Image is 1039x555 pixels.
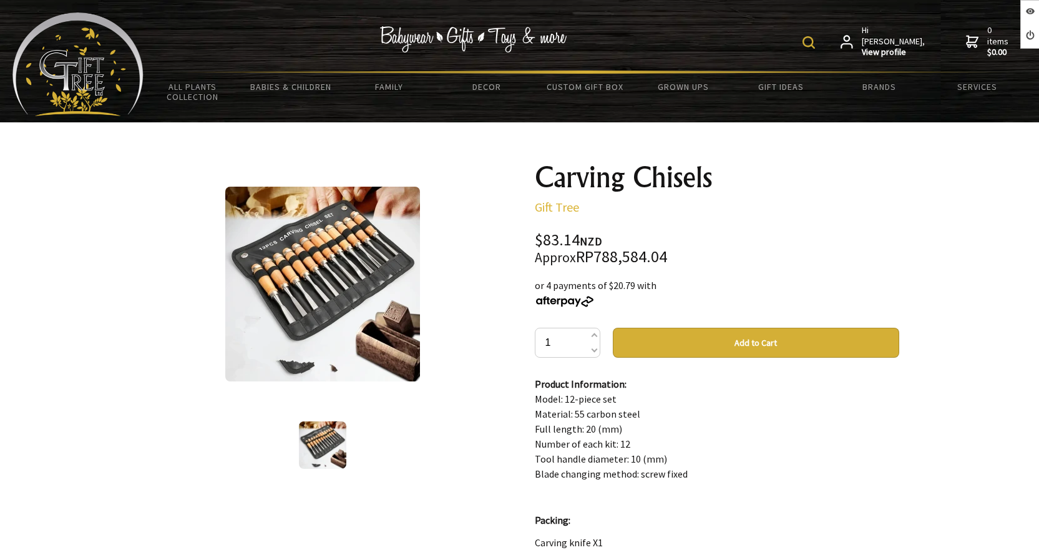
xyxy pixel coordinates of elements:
[535,378,627,390] strong: Product Information:
[831,74,929,100] a: Brands
[987,24,1011,58] span: 0 items
[634,74,732,100] a: Grown Ups
[379,26,567,52] img: Babywear - Gifts - Toys & more
[144,74,241,110] a: All Plants Collection
[299,421,346,469] img: Carving Chisels
[929,74,1027,100] a: Services
[535,162,899,192] h1: Carving Chisels
[535,535,899,550] p: Carving knife X1
[862,47,926,58] strong: View profile
[535,376,899,481] p: Model: 12-piece set Material: 55 carbon steel Full length: 20 (mm) Number of each kit: 12 Tool ha...
[535,514,570,526] strong: Packing:
[862,25,926,58] span: Hi [PERSON_NAME],
[802,36,815,49] img: product search
[535,232,899,265] div: $83.14 RP788,584.04
[535,296,595,307] img: Afterpay
[580,234,602,248] span: NZD
[339,74,437,100] a: Family
[841,25,926,58] a: Hi [PERSON_NAME],View profile
[987,47,1011,58] strong: $0.00
[732,74,830,100] a: Gift Ideas
[12,12,144,116] img: Babyware - Gifts - Toys and more...
[535,278,899,308] div: or 4 payments of $20.79 with
[225,187,420,381] img: Carving Chisels
[241,74,339,100] a: Babies & Children
[613,328,899,358] button: Add to Cart
[535,199,579,215] a: Gift Tree
[536,74,634,100] a: Custom Gift Box
[438,74,536,100] a: Decor
[535,249,576,266] small: Approx
[966,25,1011,58] a: 0 items$0.00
